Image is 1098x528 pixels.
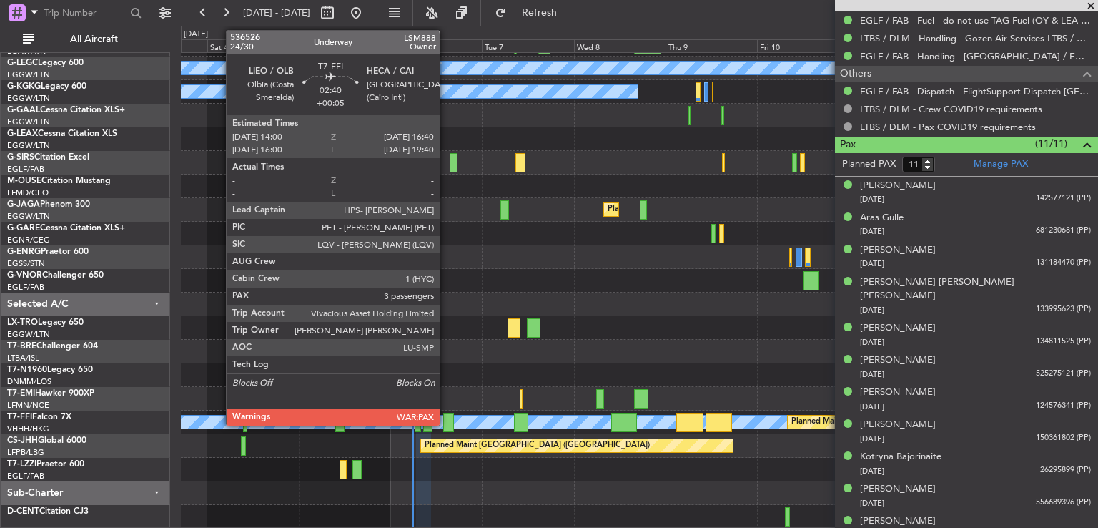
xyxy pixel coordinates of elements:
[1036,336,1091,348] span: 134811525 (PP)
[860,337,884,348] span: [DATE]
[860,258,884,269] span: [DATE]
[1036,257,1091,269] span: 131184470 (PP)
[860,179,936,193] div: [PERSON_NAME]
[7,271,42,280] span: G-VNOR
[860,369,884,380] span: [DATE]
[860,121,1036,133] a: LTBS / DLM - Pax COVID19 requirements
[7,400,49,411] a: LFMN/NCE
[1036,400,1091,412] span: 124576341 (PP)
[7,82,41,91] span: G-KGKG
[574,39,666,52] div: Wed 8
[7,177,111,185] a: M-OUSECitation Mustang
[7,258,45,269] a: EGSS/STN
[425,435,650,456] div: Planned Maint [GEOGRAPHIC_DATA] ([GEOGRAPHIC_DATA])
[860,498,884,509] span: [DATE]
[860,418,936,432] div: [PERSON_NAME]
[1036,497,1091,509] span: 556689396 (PP)
[7,436,38,445] span: CS-JHH
[7,200,40,209] span: G-JAGA
[7,271,104,280] a: G-VNORChallenger 650
[7,282,44,293] a: EGLF/FAB
[1036,432,1091,444] span: 150361802 (PP)
[7,436,86,445] a: CS-JHHGlobal 6000
[7,389,35,398] span: T7-EMI
[7,69,50,80] a: EGGW/LTN
[7,413,71,421] a: T7-FFIFalcon 7X
[7,235,50,245] a: EGNR/CEG
[7,59,38,67] span: G-LEGC
[510,8,570,18] span: Refresh
[7,59,84,67] a: G-LEGCLegacy 600
[7,507,89,516] a: D-CENTCitation CJ3
[7,140,50,151] a: EGGW/LTN
[860,434,884,444] span: [DATE]
[7,248,41,256] span: G-ENRG
[860,401,884,412] span: [DATE]
[860,353,936,368] div: [PERSON_NAME]
[37,34,151,44] span: All Aircraft
[7,353,39,363] a: LTBA/ISL
[44,2,126,24] input: Trip Number
[7,129,117,138] a: G-LEAXCessna Citation XLS
[7,424,49,434] a: VHHH/HKG
[7,447,44,458] a: LFPB/LBG
[7,389,94,398] a: T7-EMIHawker 900XP
[7,366,47,374] span: T7-N1960
[860,226,884,237] span: [DATE]
[7,318,38,327] span: LX-TRO
[860,466,884,476] span: [DATE]
[299,39,390,52] div: Sun 5
[16,28,155,51] button: All Aircraft
[7,224,40,233] span: G-GARE
[7,329,50,340] a: EGGW/LTN
[1040,464,1091,476] span: 26295899 (PP)
[7,153,89,162] a: G-SIRSCitation Excel
[974,157,1028,172] a: Manage PAX
[1036,225,1091,237] span: 681230681 (PP)
[608,199,833,220] div: Planned Maint [GEOGRAPHIC_DATA] ([GEOGRAPHIC_DATA])
[7,82,86,91] a: G-KGKGLegacy 600
[860,386,936,400] div: [PERSON_NAME]
[7,471,44,481] a: EGLF/FAB
[7,93,50,104] a: EGGW/LTN
[860,305,884,316] span: [DATE]
[1036,368,1091,380] span: 525275121 (PP)
[840,137,856,153] span: Pax
[7,211,50,222] a: EGGW/LTN
[7,224,125,233] a: G-GARECessna Citation XLS+
[7,460,36,469] span: T7-LZZI
[7,366,93,374] a: T7-N1960Legacy 650
[184,29,208,41] div: [DATE]
[7,117,50,127] a: EGGW/LTN
[666,39,757,52] div: Thu 9
[860,450,941,464] div: Kotryna Bajorinaite
[7,200,90,209] a: G-JAGAPhenom 300
[7,129,38,138] span: G-LEAX
[7,460,84,469] a: T7-LZZIPraetor 600
[7,153,34,162] span: G-SIRS
[7,342,98,351] a: T7-BREChallenger 604
[7,507,39,516] span: D-CENT
[7,187,49,198] a: LFMD/CEQ
[243,6,310,19] span: [DATE] - [DATE]
[860,275,1091,303] div: [PERSON_NAME] [PERSON_NAME] [PERSON_NAME]
[264,152,489,173] div: Planned Maint [GEOGRAPHIC_DATA] ([GEOGRAPHIC_DATA])
[7,164,44,175] a: EGLF/FAB
[207,39,299,52] div: Sat 4
[488,1,574,24] button: Refresh
[840,66,871,82] span: Others
[860,482,936,497] div: [PERSON_NAME]
[860,50,1091,62] a: EGLF / FAB - Handling - [GEOGRAPHIC_DATA] / EGLF / FAB
[842,157,896,172] label: Planned PAX
[7,248,89,256] a: G-ENRGPraetor 600
[7,342,36,351] span: T7-BRE
[7,106,40,114] span: G-GAAL
[7,413,32,421] span: T7-FFI
[860,32,1091,44] a: LTBS / DLM - Handling - Gozen Air Services LTBS / DLM
[860,321,936,336] div: [PERSON_NAME]
[482,39,573,52] div: Tue 7
[7,318,84,327] a: LX-TROLegacy 650
[7,106,125,114] a: G-GAALCessna Citation XLS+
[860,211,904,225] div: Aras Gulle
[757,39,849,52] div: Fri 10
